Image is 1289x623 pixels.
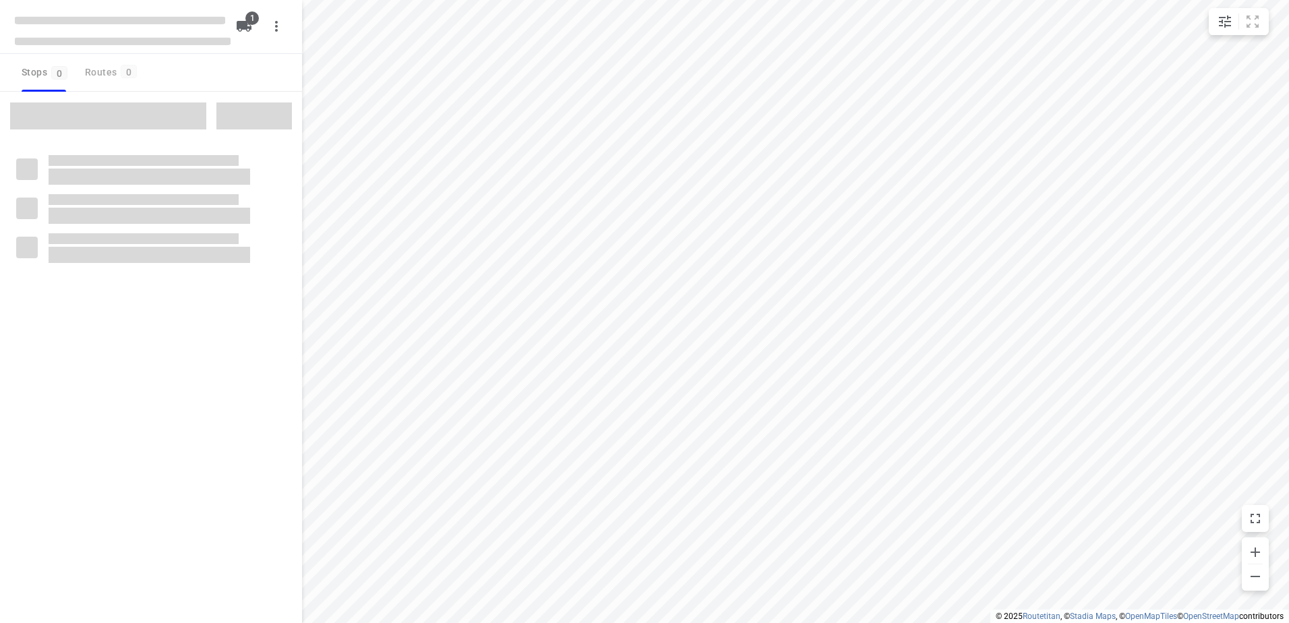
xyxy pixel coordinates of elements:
[1070,612,1116,621] a: Stadia Maps
[1211,8,1238,35] button: Map settings
[1125,612,1177,621] a: OpenMapTiles
[1023,612,1060,621] a: Routetitan
[1209,8,1269,35] div: small contained button group
[996,612,1284,621] li: © 2025 , © , © © contributors
[1183,612,1239,621] a: OpenStreetMap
